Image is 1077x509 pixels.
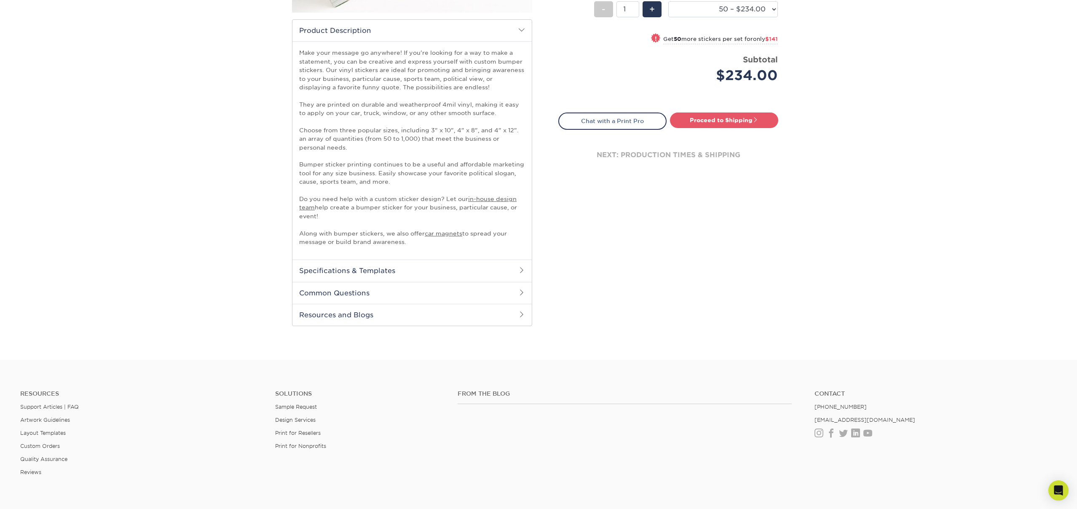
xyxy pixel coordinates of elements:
[558,113,667,129] a: Chat with a Print Pro
[602,3,605,16] span: -
[655,34,657,43] span: !
[20,404,79,410] a: Support Articles | FAQ
[20,430,66,436] a: Layout Templates
[458,390,792,397] h4: From the Blog
[292,260,532,281] h2: Specifications & Templates
[275,404,317,410] a: Sample Request
[1048,480,1069,501] div: Open Intercom Messenger
[814,404,867,410] a: [PHONE_NUMBER]
[663,36,778,44] small: Get more stickers per set for
[292,282,532,304] h2: Common Questions
[292,20,532,41] h2: Product Description
[275,430,321,436] a: Print for Resellers
[299,48,525,246] p: Make your message go anywhere! If you're looking for a way to make a statement, you can be creati...
[814,390,1057,397] a: Contact
[292,304,532,326] h2: Resources and Blogs
[20,456,67,462] a: Quality Assurance
[814,417,915,423] a: [EMAIL_ADDRESS][DOMAIN_NAME]
[275,417,316,423] a: Design Services
[765,36,778,42] span: $141
[20,469,41,475] a: Reviews
[674,36,681,42] strong: 50
[20,390,263,397] h4: Resources
[675,65,778,86] div: $234.00
[20,417,70,423] a: Artwork Guidelines
[425,230,462,237] a: car magnets
[753,36,778,42] span: only
[275,443,326,449] a: Print for Nonprofits
[743,55,778,64] strong: Subtotal
[275,390,445,397] h4: Solutions
[558,130,778,180] div: next: production times & shipping
[670,113,778,128] a: Proceed to Shipping
[649,3,655,16] span: +
[20,443,60,449] a: Custom Orders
